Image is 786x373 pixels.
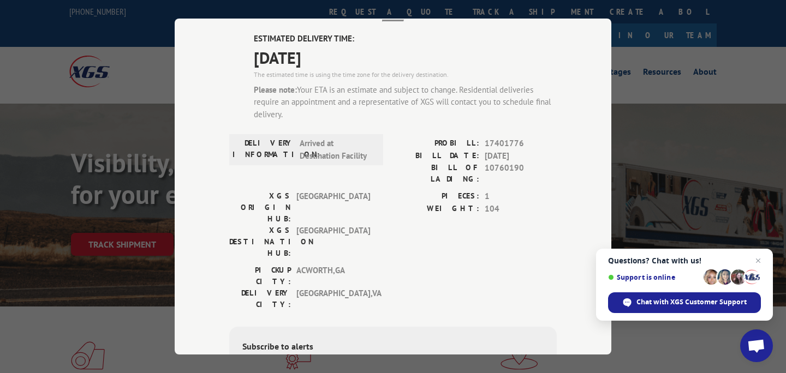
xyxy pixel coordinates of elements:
span: Questions? Chat with us! [608,256,761,265]
div: Your ETA is an estimate and subject to change. Residential deliveries require an appointment and ... [254,84,557,121]
span: [GEOGRAPHIC_DATA] , VA [296,287,370,310]
label: BILL DATE: [393,150,479,163]
span: ACWORTH , GA [296,264,370,287]
div: The estimated time is using the time zone for the delivery destination. [254,70,557,80]
label: XGS DESTINATION HUB: [229,225,291,259]
span: 104 [485,203,557,215]
label: BILL OF LADING: [393,162,479,185]
span: [GEOGRAPHIC_DATA] [296,190,370,225]
span: Chat with XGS Customer Support [608,292,761,313]
label: XGS ORIGIN HUB: [229,190,291,225]
label: PROBILL: [393,137,479,150]
label: PIECES: [393,190,479,203]
span: [GEOGRAPHIC_DATA] [296,225,370,259]
div: Subscribe to alerts [242,340,544,356]
span: Chat with XGS Customer Support [636,297,747,307]
label: DELIVERY INFORMATION: [233,137,294,162]
span: [DATE] [254,45,557,70]
label: DELIVERY CITY: [229,287,291,310]
label: WEIGHT: [393,203,479,215]
label: PICKUP CITY: [229,264,291,287]
strong: Please note: [254,85,297,95]
span: Support is online [608,273,700,281]
span: 10760190 [485,162,557,185]
span: Arrived at Destination Facility [300,137,373,162]
a: Open chat [740,329,773,362]
span: 17401776 [485,137,557,150]
span: 1 [485,190,557,203]
span: [DATE] [485,150,557,163]
label: ESTIMATED DELIVERY TIME: [254,33,557,45]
